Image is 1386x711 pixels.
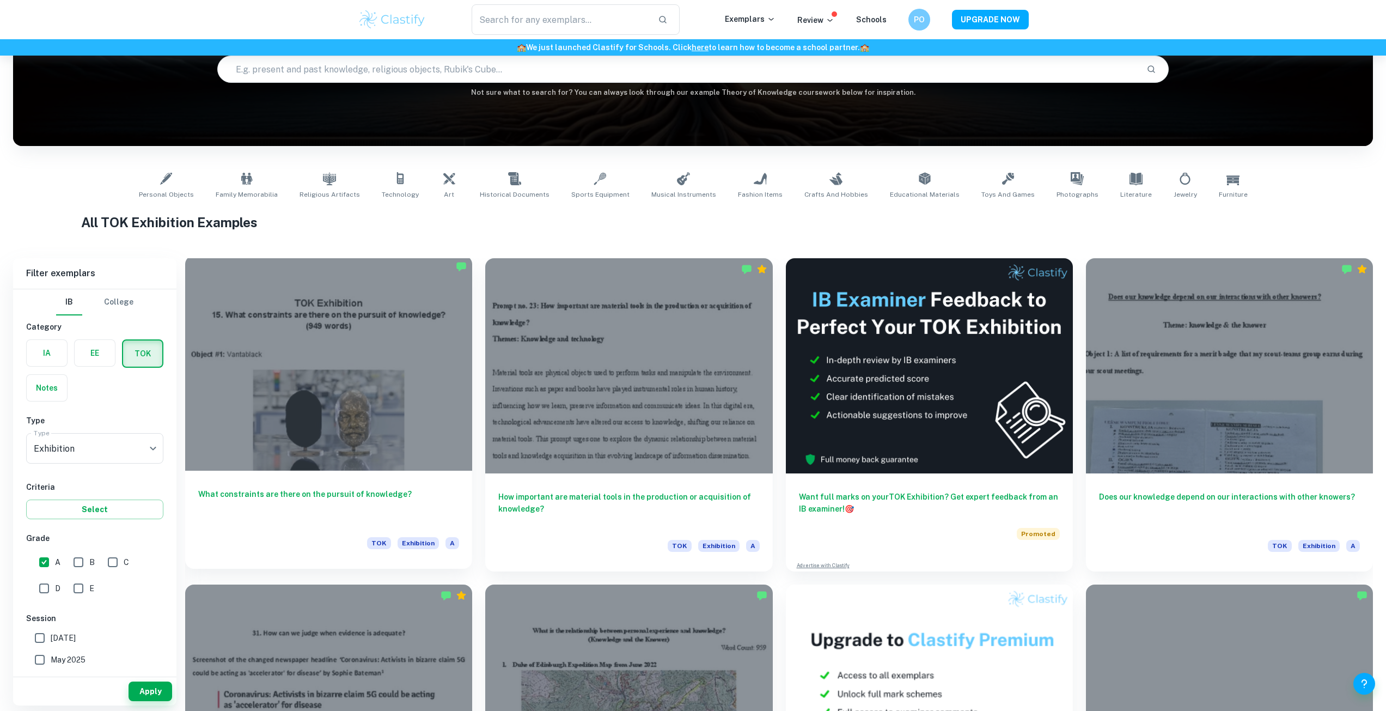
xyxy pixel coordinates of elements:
button: Notes [27,375,67,401]
span: Historical Documents [480,190,549,199]
img: Marked [441,590,451,601]
span: Personal Objects [139,190,194,199]
h6: Grade [26,532,163,544]
span: A [746,540,760,552]
span: 🏫 [517,43,526,52]
h6: How important are material tools in the production or acquisition of knowledge? [498,491,759,527]
span: Technology [382,190,419,199]
a: How important are material tools in the production or acquisition of knowledge?TOKExhibitionA [485,258,772,572]
label: Type [34,428,50,437]
span: Exhibition [398,537,439,549]
h6: Session [26,612,163,624]
span: Exhibition [1298,540,1340,552]
h6: We just launched Clastify for Schools. Click to learn how to become a school partner. [2,41,1384,53]
span: Photographs [1057,190,1098,199]
button: PO [908,9,930,31]
img: Marked [1341,264,1352,275]
h6: Want full marks on your TOK Exhibition ? Get expert feedback from an IB examiner! [799,491,1060,515]
span: Literature [1120,190,1152,199]
a: Schools [856,15,887,24]
button: EE [75,340,115,366]
span: 🎯 [845,505,854,513]
input: E.g. present and past knowledge, religious objects, Rubik's Cube... [218,54,1138,84]
h6: What constraints are there on the pursuit of knowledge? [198,488,459,524]
img: Marked [456,261,467,272]
h6: Does our knowledge depend on our interactions with other knowers? [1099,491,1360,527]
span: Crafts and Hobbies [804,190,868,199]
h1: All TOK Exhibition Examples [81,212,1305,232]
button: Help and Feedback [1353,673,1375,695]
h6: Criteria [26,481,163,493]
img: Thumbnail [786,258,1073,473]
button: College [104,289,133,315]
img: Marked [741,264,752,275]
img: Marked [756,590,767,601]
span: A [1346,540,1360,552]
div: Exhibition [26,433,163,464]
button: Select [26,500,163,519]
div: Premium [456,590,467,601]
span: D [55,582,60,594]
img: Clastify logo [358,9,427,31]
span: E [89,582,94,594]
button: IB [56,289,82,315]
input: Search for any exemplars... [472,4,650,35]
h6: Not sure what to search for? You can always look through our example Theory of Knowledge coursewo... [13,87,1373,98]
span: TOK [668,540,692,552]
p: Review [797,14,834,26]
div: Filter type choice [56,289,133,315]
span: 🏫 [860,43,869,52]
a: Advertise with Clastify [797,562,850,569]
a: Does our knowledge depend on our interactions with other knowers?TOKExhibitionA [1086,258,1373,572]
h6: PO [913,14,925,26]
img: Marked [1357,590,1367,601]
span: [DATE] [51,632,76,644]
p: Exemplars [725,13,776,25]
span: Promoted [1017,528,1060,540]
h6: Type [26,415,163,427]
h6: Category [26,321,163,333]
button: Apply [129,682,172,701]
span: Toys and Games [981,190,1035,199]
span: May 2025 [51,654,86,666]
div: Premium [756,264,767,275]
span: Furniture [1219,190,1248,199]
div: Premium [1357,264,1367,275]
span: Exhibition [698,540,740,552]
a: What constraints are there on the pursuit of knowledge?TOKExhibitionA [185,258,472,572]
span: Fashion Items [738,190,783,199]
span: TOK [367,537,391,549]
span: A [55,556,60,568]
span: B [89,556,95,568]
span: Religious Artifacts [300,190,360,199]
span: Educational Materials [890,190,960,199]
a: here [692,43,709,52]
span: Family Memorabilia [216,190,278,199]
span: Jewelry [1174,190,1197,199]
span: C [124,556,129,568]
button: Search [1142,60,1161,78]
span: TOK [1268,540,1292,552]
button: UPGRADE NOW [952,10,1029,29]
span: Art [444,190,454,199]
h6: Filter exemplars [13,258,176,289]
a: Want full marks on yourTOK Exhibition? Get expert feedback from an IB examiner!PromotedAdvertise ... [786,258,1073,572]
button: IA [27,340,67,366]
span: Sports Equipment [571,190,630,199]
span: Musical Instruments [651,190,716,199]
button: TOK [123,341,162,367]
span: A [445,537,459,549]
